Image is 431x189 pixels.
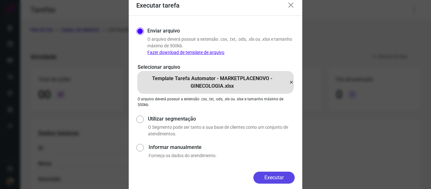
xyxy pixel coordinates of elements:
label: Informar manualmente [149,144,295,151]
p: O arquivo deverá possuir a extensão .csv, .txt, .ods, .xls ou .xlsx e tamanho máximo de 500kb. [138,96,293,108]
label: Utilizar segmentação [148,115,295,123]
p: Template Tarefa Automator - MARKETPLACENOVO - GINECOLOGIA.xlsx [137,75,287,90]
p: O Segmento pode ser tanto a sua base de clientes como um conjunto de atendimentos. [148,124,295,137]
p: Forneça os dados do atendimento. [149,152,295,159]
h3: Executar tarefa [136,2,180,9]
button: Executar [253,172,295,184]
p: Selecionar arquivo [138,63,293,71]
label: Enviar arquivo [147,27,180,35]
p: O arquivo deverá possuir a extensão .csv, .txt, .ods, .xls ou .xlsx e tamanho máximo de 500kb. [147,36,295,56]
a: Fazer download de template de arquivo [147,50,224,55]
